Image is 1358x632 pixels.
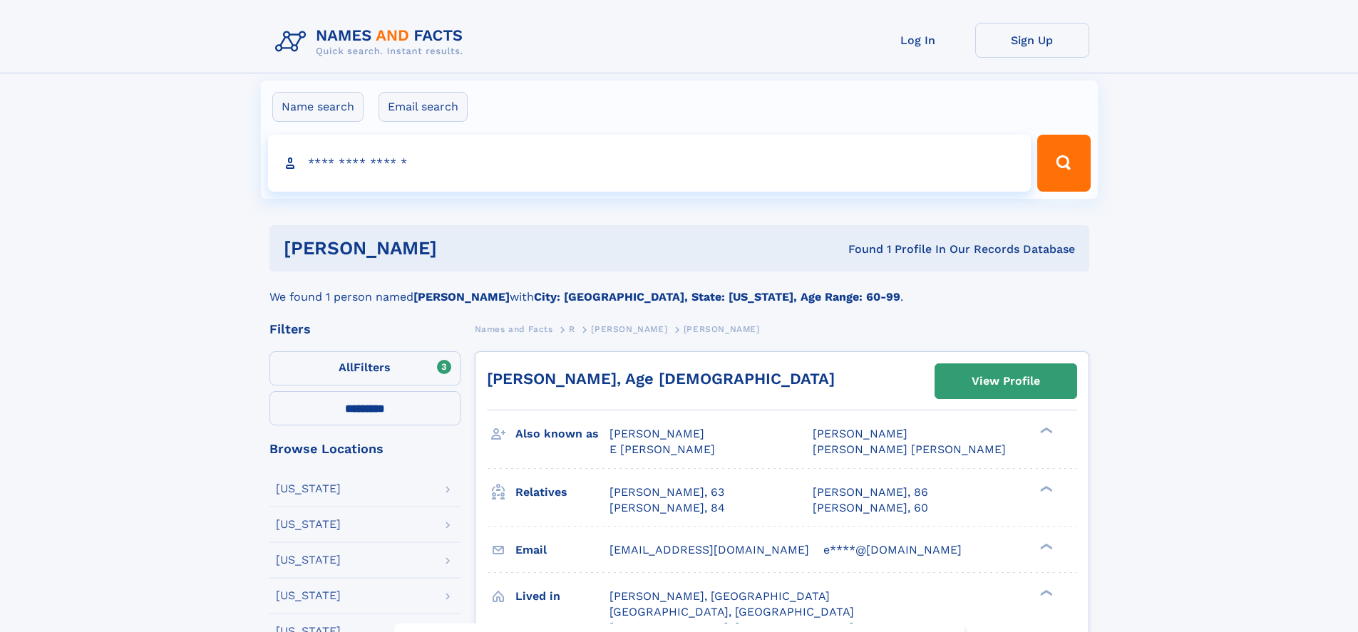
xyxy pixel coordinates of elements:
[813,442,1006,456] span: [PERSON_NAME] [PERSON_NAME]
[935,364,1076,398] a: View Profile
[813,485,928,500] a: [PERSON_NAME], 86
[1036,484,1054,493] div: ❯
[972,365,1040,398] div: View Profile
[642,242,1075,257] div: Found 1 Profile In Our Records Database
[276,519,341,530] div: [US_STATE]
[515,480,609,504] h3: Relatives
[609,442,715,456] span: E [PERSON_NAME]
[861,23,975,58] a: Log In
[609,485,724,500] a: [PERSON_NAME], 63
[515,584,609,608] h3: Lived in
[569,320,575,338] a: R
[269,351,461,385] label: Filters
[269,442,461,455] div: Browse Locations
[284,239,643,257] h1: [PERSON_NAME]
[515,538,609,562] h3: Email
[609,605,854,618] span: [GEOGRAPHIC_DATA], [GEOGRAPHIC_DATA]
[813,427,907,440] span: [PERSON_NAME]
[515,422,609,446] h3: Also known as
[269,323,461,336] div: Filters
[413,290,510,304] b: [PERSON_NAME]
[276,590,341,601] div: [US_STATE]
[268,135,1032,192] input: search input
[269,23,475,61] img: Logo Names and Facts
[272,92,364,122] label: Name search
[813,500,928,516] a: [PERSON_NAME], 60
[1037,135,1090,192] button: Search Button
[609,543,809,556] span: [EMAIL_ADDRESS][DOMAIN_NAME]
[534,290,900,304] b: City: [GEOGRAPHIC_DATA], State: [US_STATE], Age Range: 60-99
[591,320,667,338] a: [PERSON_NAME]
[487,370,835,388] a: [PERSON_NAME], Age [DEMOGRAPHIC_DATA]
[276,483,341,494] div: [US_STATE]
[1036,542,1054,551] div: ❯
[975,23,1089,58] a: Sign Up
[609,500,725,516] a: [PERSON_NAME], 84
[475,320,553,338] a: Names and Facts
[609,589,830,603] span: [PERSON_NAME], [GEOGRAPHIC_DATA]
[591,324,667,334] span: [PERSON_NAME]
[379,92,468,122] label: Email search
[269,271,1089,306] div: We found 1 person named with .
[339,361,354,374] span: All
[684,324,760,334] span: [PERSON_NAME]
[1036,588,1054,597] div: ❯
[276,554,341,566] div: [US_STATE]
[1036,426,1054,435] div: ❯
[569,324,575,334] span: R
[609,427,704,440] span: [PERSON_NAME]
